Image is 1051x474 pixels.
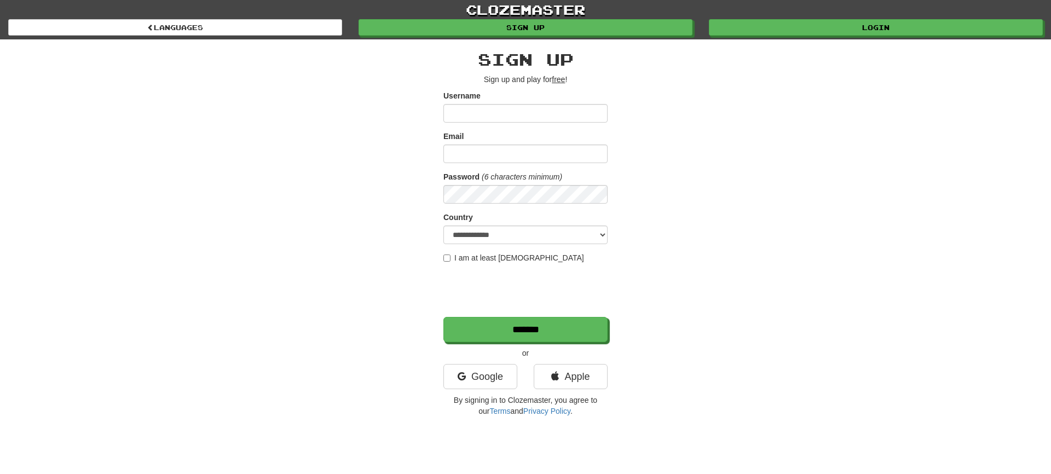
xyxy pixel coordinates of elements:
h2: Sign up [443,50,608,68]
label: Username [443,90,481,101]
iframe: reCAPTCHA [443,269,610,311]
p: or [443,348,608,359]
a: Languages [8,19,342,36]
a: Privacy Policy [523,407,570,415]
input: I am at least [DEMOGRAPHIC_DATA] [443,255,451,262]
label: Password [443,171,480,182]
p: By signing in to Clozemaster, you agree to our and . [443,395,608,417]
p: Sign up and play for ! [443,74,608,85]
a: Google [443,364,517,389]
a: Apple [534,364,608,389]
label: I am at least [DEMOGRAPHIC_DATA] [443,252,584,263]
a: Login [709,19,1043,36]
a: Terms [489,407,510,415]
u: free [552,75,565,84]
label: Email [443,131,464,142]
em: (6 characters minimum) [482,172,562,181]
a: Sign up [359,19,692,36]
label: Country [443,212,473,223]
